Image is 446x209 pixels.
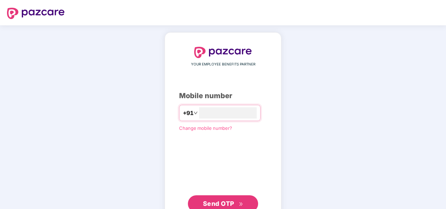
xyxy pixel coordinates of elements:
span: double-right [239,202,243,207]
img: logo [194,47,252,58]
span: +91 [183,109,194,118]
a: Change mobile number? [179,125,232,131]
span: down [194,111,198,115]
span: YOUR EMPLOYEE BENEFITS PARTNER [191,62,255,67]
span: Send OTP [203,200,234,207]
div: Mobile number [179,90,267,101]
img: logo [7,8,65,19]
